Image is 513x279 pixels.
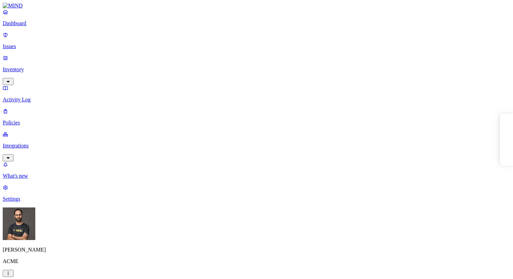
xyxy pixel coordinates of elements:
p: Inventory [3,66,510,73]
p: [PERSON_NAME] [3,247,510,253]
a: Dashboard [3,9,510,26]
a: Settings [3,184,510,202]
img: MIND [3,3,23,9]
a: Issues [3,32,510,49]
a: Policies [3,108,510,126]
a: MIND [3,3,510,9]
a: Activity Log [3,85,510,103]
p: Settings [3,196,510,202]
p: ACME [3,258,510,264]
a: Integrations [3,131,510,160]
p: Issues [3,43,510,49]
a: Inventory [3,55,510,84]
img: Ohad Abarbanel [3,207,35,240]
p: Dashboard [3,20,510,26]
p: Policies [3,120,510,126]
p: What's new [3,173,510,179]
a: What's new [3,161,510,179]
p: Integrations [3,143,510,149]
p: Activity Log [3,97,510,103]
